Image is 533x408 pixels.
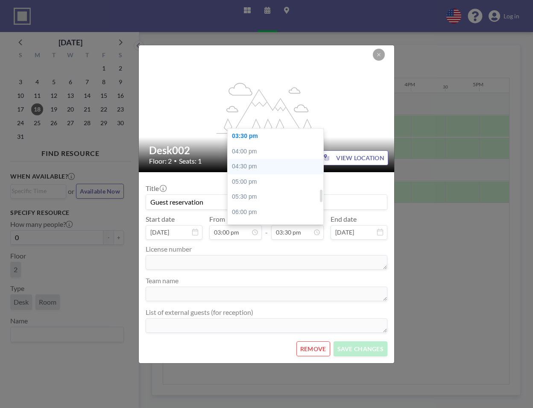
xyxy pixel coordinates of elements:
[228,174,323,190] div: 05:00 pm
[334,341,387,356] button: SAVE CHANGES
[146,195,387,209] input: (No title)
[228,205,323,220] div: 06:00 pm
[174,158,177,164] span: •
[217,82,317,133] g: flex-grow: 1.2;
[146,245,192,253] label: License number
[228,144,323,159] div: 04:00 pm
[149,157,172,165] span: Floor: 2
[228,220,323,235] div: 06:30 pm
[146,308,253,317] label: List of external guests (for reception)
[209,215,225,223] label: From
[149,144,385,157] h2: Desk002
[146,276,179,285] label: Team name
[179,157,202,165] span: Seats: 1
[146,184,166,193] label: Title
[228,159,323,174] div: 04:30 pm
[318,150,388,165] button: VIEW LOCATION
[228,189,323,205] div: 05:30 pm
[331,215,357,223] label: End date
[296,341,330,356] button: REMOVE
[228,129,323,144] div: 03:30 pm
[146,215,175,223] label: Start date
[265,218,268,237] span: -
